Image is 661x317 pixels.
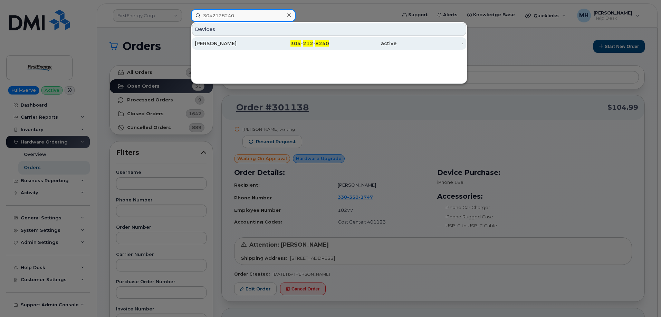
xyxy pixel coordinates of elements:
[396,40,464,47] div: -
[192,23,466,36] div: Devices
[631,287,656,312] iframe: Messenger Launcher
[315,40,329,47] span: 8240
[195,40,262,47] div: [PERSON_NAME]
[192,37,466,50] a: [PERSON_NAME]304-212-8240active-
[290,40,301,47] span: 304
[329,40,396,47] div: active
[262,40,329,47] div: - -
[303,40,313,47] span: 212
